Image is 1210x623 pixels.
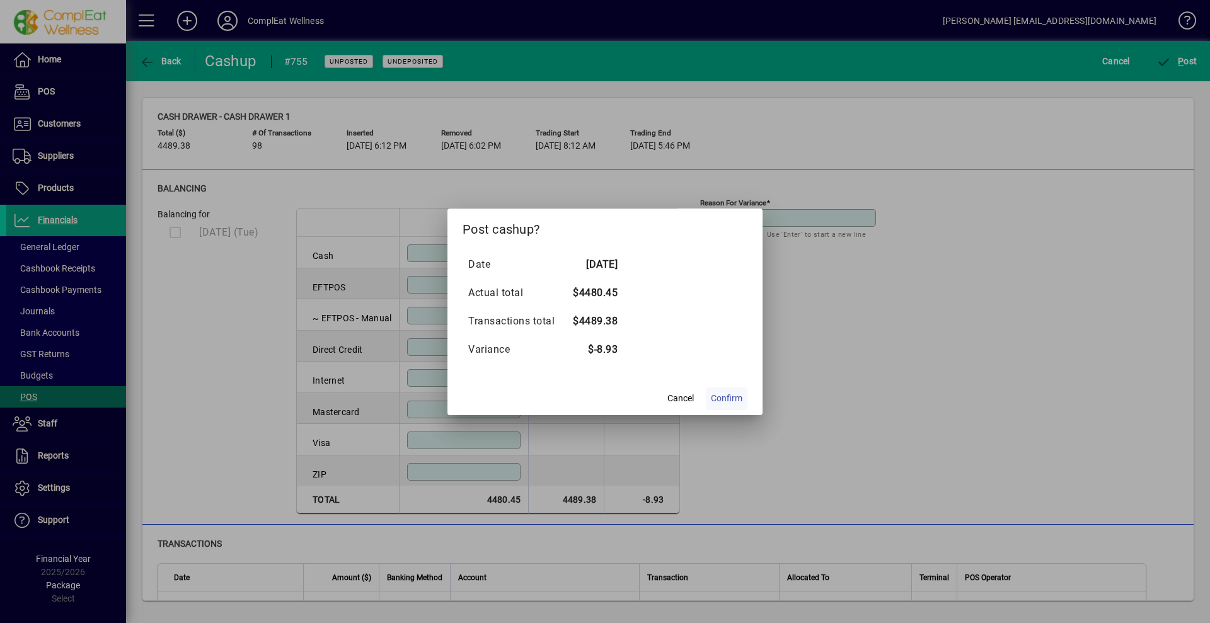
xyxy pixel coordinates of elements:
td: Date [468,251,567,279]
td: Actual total [468,279,567,307]
td: [DATE] [567,251,618,279]
span: Confirm [711,392,742,405]
td: $4489.38 [567,307,618,336]
h2: Post cashup? [447,209,763,245]
td: Variance [468,336,567,364]
button: Confirm [706,387,747,410]
td: $4480.45 [567,279,618,307]
span: Cancel [667,392,694,405]
button: Cancel [660,387,701,410]
td: $-8.93 [567,336,618,364]
td: Transactions total [468,307,567,336]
